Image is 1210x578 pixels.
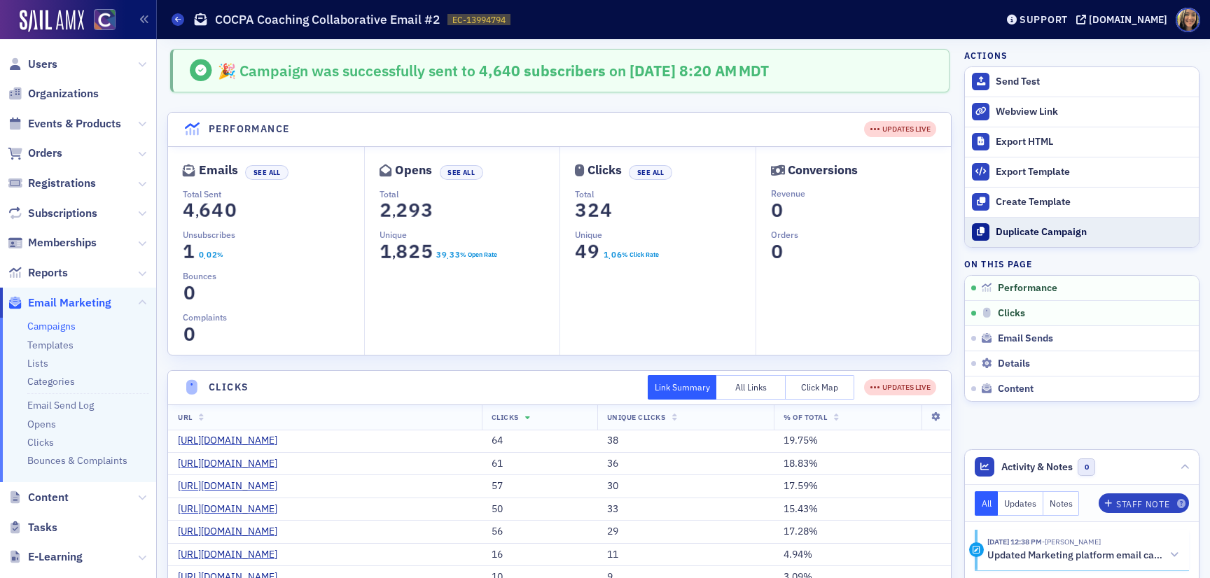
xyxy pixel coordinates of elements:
[28,116,121,132] span: Events & Products
[575,188,756,200] p: Total
[492,549,587,561] div: 16
[996,166,1192,178] div: Export Template
[492,480,587,493] div: 57
[20,10,84,32] img: SailAMX
[405,239,424,264] span: 2
[180,322,199,346] span: 0
[870,124,931,135] div: UPDATES LIVE
[27,375,75,388] a: Categories
[572,198,591,223] span: 3
[998,383,1034,395] span: Content
[178,526,288,538] a: [URL][DOMAIN_NAME]
[492,412,519,422] span: Clicks
[27,399,94,411] a: Email Send Log
[183,244,195,260] section: 1
[575,202,613,218] section: 324
[392,202,396,221] span: ,
[784,549,941,561] div: 4.94%
[1116,500,1169,508] div: Staff Note
[211,248,218,261] span: 2
[460,250,497,260] div: % Open Rate
[436,250,460,260] section: 39.33
[452,14,506,26] span: EC-13994794
[975,491,999,516] button: All
[27,339,74,351] a: Templates
[998,491,1043,516] button: Updates
[8,235,97,251] a: Memberships
[998,307,1025,320] span: Clicks
[786,375,855,400] button: Click Map
[607,435,764,447] div: 38
[209,198,228,223] span: 4
[8,146,62,161] a: Orders
[183,269,364,282] p: Bounces
[964,258,1199,270] h4: On this page
[864,121,936,137] div: UPDATES LIVE
[376,198,395,223] span: 2
[376,239,395,264] span: 1
[392,198,411,223] span: 2
[28,520,57,535] span: Tasks
[204,252,206,262] span: .
[8,490,69,505] a: Content
[380,202,433,218] section: 2,293
[969,542,984,557] div: Activity
[183,228,364,241] p: Unsubscribes
[94,9,116,31] img: SailAMX
[965,67,1199,97] button: Send Test
[1099,493,1189,513] button: Staff Note
[965,187,1199,217] a: Create Template
[964,49,1008,62] h4: Actions
[28,176,96,191] span: Registrations
[27,454,127,467] a: Bounces & Complaints
[198,250,217,260] section: 0.02
[417,198,436,223] span: 3
[28,490,69,505] span: Content
[864,379,936,395] div: UPDATES LIVE
[435,248,442,261] span: 3
[8,520,57,535] a: Tasks
[607,458,764,470] div: 36
[178,435,288,447] a: [URL][DOMAIN_NAME]
[178,480,288,493] a: [URL][DOMAIN_NAME]
[183,326,195,342] section: 0
[215,11,440,28] h1: COCPA Coaching Collaborative Email #2
[392,239,411,264] span: 8
[8,549,83,565] a: E-Learning
[178,458,288,470] a: [URL][DOMAIN_NAME]
[27,436,54,449] a: Clicks
[648,375,717,400] button: Link Summary
[440,248,447,261] span: 9
[454,248,461,261] span: 3
[183,188,364,200] p: Total Sent
[965,157,1199,187] a: Export Template
[178,412,193,422] span: URL
[987,537,1042,547] time: 8/11/2025 12:38 PM
[788,167,858,174] div: Conversions
[8,265,68,281] a: Reports
[996,226,1192,239] div: Duplicate Campaign
[1042,537,1101,547] span: Lauren Standiford
[28,206,97,221] span: Subscriptions
[784,412,827,422] span: % Of Total
[217,250,223,260] div: %
[587,167,622,174] div: Clicks
[395,167,432,174] div: Opens
[1020,13,1068,26] div: Support
[197,248,204,261] span: 0
[771,187,952,199] p: Revenue
[996,196,1192,209] div: Create Template
[679,61,737,80] span: 8:20 AM
[609,252,611,262] span: .
[607,480,764,493] div: 30
[1089,13,1167,26] div: [DOMAIN_NAME]
[183,311,364,323] p: Complaints
[784,458,941,470] div: 18.83%
[716,375,786,400] button: All Links
[784,503,941,516] div: 15.43%
[28,265,68,281] span: Reports
[183,285,195,301] section: 0
[245,165,288,180] button: See All
[629,165,672,180] button: See All
[870,382,931,393] div: UPDATES LIVE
